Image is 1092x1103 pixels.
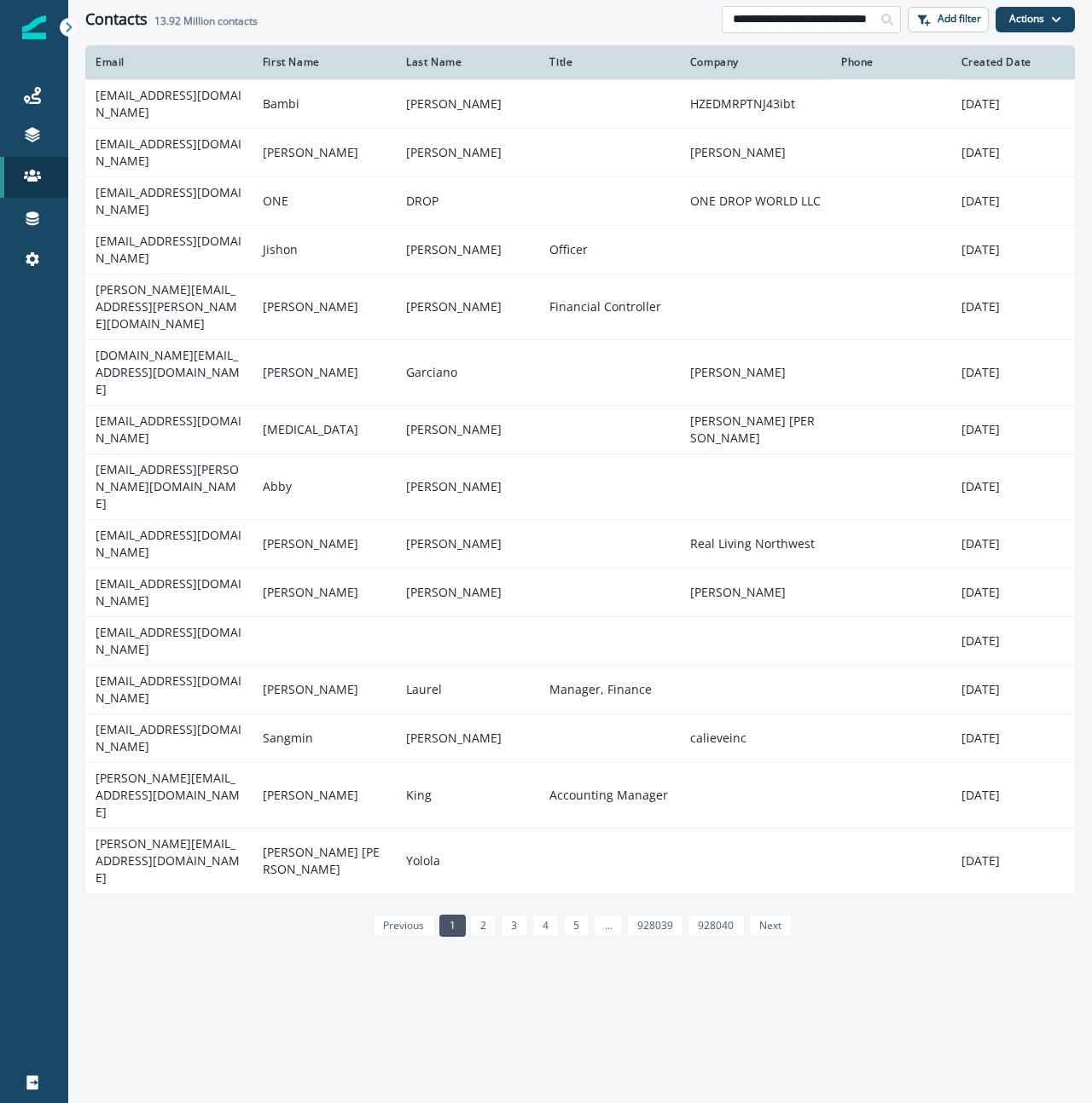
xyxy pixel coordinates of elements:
[85,568,1075,616] a: [EMAIL_ADDRESS][DOMAIN_NAME][PERSON_NAME][PERSON_NAME][PERSON_NAME][DATE]
[396,519,539,568] td: [PERSON_NAME]
[85,762,253,828] td: [PERSON_NAME][EMAIL_ADDRESS][DOMAIN_NAME]
[396,665,539,713] td: Laurel
[627,915,683,937] a: Page 928039
[253,79,396,128] td: Bambi
[253,828,396,893] td: [PERSON_NAME] [PERSON_NAME]
[961,535,1065,552] p: [DATE]
[85,176,1075,225] a: [EMAIL_ADDRESS][DOMAIN_NAME]ONEDROPONE DROP WORLD LLC[DATE]
[253,453,396,519] td: Abby
[680,176,831,225] td: ONE DROP WORLD LLC
[961,364,1065,381] p: [DATE]
[961,478,1065,495] p: [DATE]
[961,852,1065,869] p: [DATE]
[961,681,1065,698] p: [DATE]
[961,584,1065,601] p: [DATE]
[470,915,497,937] a: Page 2
[85,616,1075,665] a: [EMAIL_ADDRESS][DOMAIN_NAME][DATE]
[680,568,831,616] td: [PERSON_NAME]
[22,15,46,39] img: Inflection
[253,405,396,453] td: [MEDICAL_DATA]
[961,730,1065,747] p: [DATE]
[549,681,669,698] p: Manager, Finance
[85,128,253,176] td: [EMAIL_ADDRESS][DOMAIN_NAME]
[680,519,831,568] td: Real Living Northwest
[369,915,792,937] ul: Pagination
[680,713,831,762] td: calieveinc
[85,665,253,713] td: [EMAIL_ADDRESS][DOMAIN_NAME]
[961,241,1065,258] p: [DATE]
[680,128,831,176] td: [PERSON_NAME]
[563,915,590,937] a: Page 5
[85,453,253,519] td: [EMAIL_ADDRESS][PERSON_NAME][DOMAIN_NAME]
[961,298,1065,315] p: [DATE]
[749,915,792,937] a: Next page
[680,339,831,405] td: [PERSON_NAME]
[396,713,539,762] td: [PERSON_NAME]
[154,14,215,28] span: 13.92 Million
[396,339,539,405] td: Garciano
[85,10,148,29] h1: Contacts
[396,79,539,128] td: [PERSON_NAME]
[85,79,1075,128] a: [EMAIL_ADDRESS][DOMAIN_NAME]Bambi[PERSON_NAME]HZEDMRPTNJ43ibt[DATE]
[594,915,622,937] a: Jump forward
[439,915,466,937] a: Page 1 is your current page
[253,128,396,176] td: [PERSON_NAME]
[85,762,1075,828] a: [PERSON_NAME][EMAIL_ADDRESS][DOMAIN_NAME][PERSON_NAME]KingAccounting Manager[DATE]
[996,7,1075,32] button: Actions
[263,55,386,69] div: First Name
[96,55,242,69] div: Email
[961,632,1065,650] p: [DATE]
[532,915,559,937] a: Page 4
[85,713,253,762] td: [EMAIL_ADDRESS][DOMAIN_NAME]
[938,13,981,25] p: Add filter
[85,405,253,453] td: [EMAIL_ADDRESS][DOMAIN_NAME]
[501,915,527,937] a: Page 3
[396,453,539,519] td: [PERSON_NAME]
[396,274,539,339] td: [PERSON_NAME]
[85,225,253,274] td: [EMAIL_ADDRESS][DOMAIN_NAME]
[253,225,396,274] td: Jishon
[253,762,396,828] td: [PERSON_NAME]
[253,339,396,405] td: [PERSON_NAME]
[961,193,1065,210] p: [DATE]
[85,274,253,339] td: [PERSON_NAME][EMAIL_ADDRESS][PERSON_NAME][DOMAIN_NAME]
[961,421,1065,438] p: [DATE]
[85,828,253,893] td: [PERSON_NAME][EMAIL_ADDRESS][DOMAIN_NAME]
[85,713,1075,762] a: [EMAIL_ADDRESS][DOMAIN_NAME]Sangmin[PERSON_NAME]calieveinc[DATE]
[549,787,669,804] p: Accounting Manager
[85,339,253,405] td: [DOMAIN_NAME][EMAIL_ADDRESS][DOMAIN_NAME]
[396,568,539,616] td: [PERSON_NAME]
[85,79,253,128] td: [EMAIL_ADDRESS][DOMAIN_NAME]
[549,241,669,258] p: Officer
[85,453,1075,519] a: [EMAIL_ADDRESS][PERSON_NAME][DOMAIN_NAME]Abby[PERSON_NAME][DATE]
[253,176,396,225] td: ONE
[961,144,1065,161] p: [DATE]
[253,568,396,616] td: [PERSON_NAME]
[841,55,941,69] div: Phone
[396,128,539,176] td: [PERSON_NAME]
[961,95,1065,113] p: [DATE]
[85,665,1075,713] a: [EMAIL_ADDRESS][DOMAIN_NAME][PERSON_NAME]LaurelManager, Finance[DATE]
[680,79,831,128] td: HZEDMRPTNJ43ibt
[549,298,669,315] p: Financial Controller
[253,665,396,713] td: [PERSON_NAME]
[406,55,529,69] div: Last Name
[680,405,831,453] td: [PERSON_NAME] [PERSON_NAME]
[85,519,1075,568] a: [EMAIL_ADDRESS][DOMAIN_NAME][PERSON_NAME][PERSON_NAME]Real Living Northwest[DATE]
[154,15,258,27] h2: contacts
[253,274,396,339] td: [PERSON_NAME]
[85,828,1075,893] a: [PERSON_NAME][EMAIL_ADDRESS][DOMAIN_NAME][PERSON_NAME] [PERSON_NAME]Yolola[DATE]
[690,55,821,69] div: Company
[549,55,669,69] div: Title
[85,405,1075,453] a: [EMAIL_ADDRESS][DOMAIN_NAME][MEDICAL_DATA][PERSON_NAME][PERSON_NAME] [PERSON_NAME][DATE]
[396,762,539,828] td: King
[961,55,1065,69] div: Created Date
[396,828,539,893] td: Yolola
[253,519,396,568] td: [PERSON_NAME]
[396,225,539,274] td: [PERSON_NAME]
[688,915,744,937] a: Page 928040
[396,405,539,453] td: [PERSON_NAME]
[85,339,1075,405] a: [DOMAIN_NAME][EMAIL_ADDRESS][DOMAIN_NAME][PERSON_NAME]Garciano[PERSON_NAME][DATE]
[85,128,1075,176] a: [EMAIL_ADDRESS][DOMAIN_NAME][PERSON_NAME][PERSON_NAME][PERSON_NAME][DATE]
[396,176,539,225] td: DROP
